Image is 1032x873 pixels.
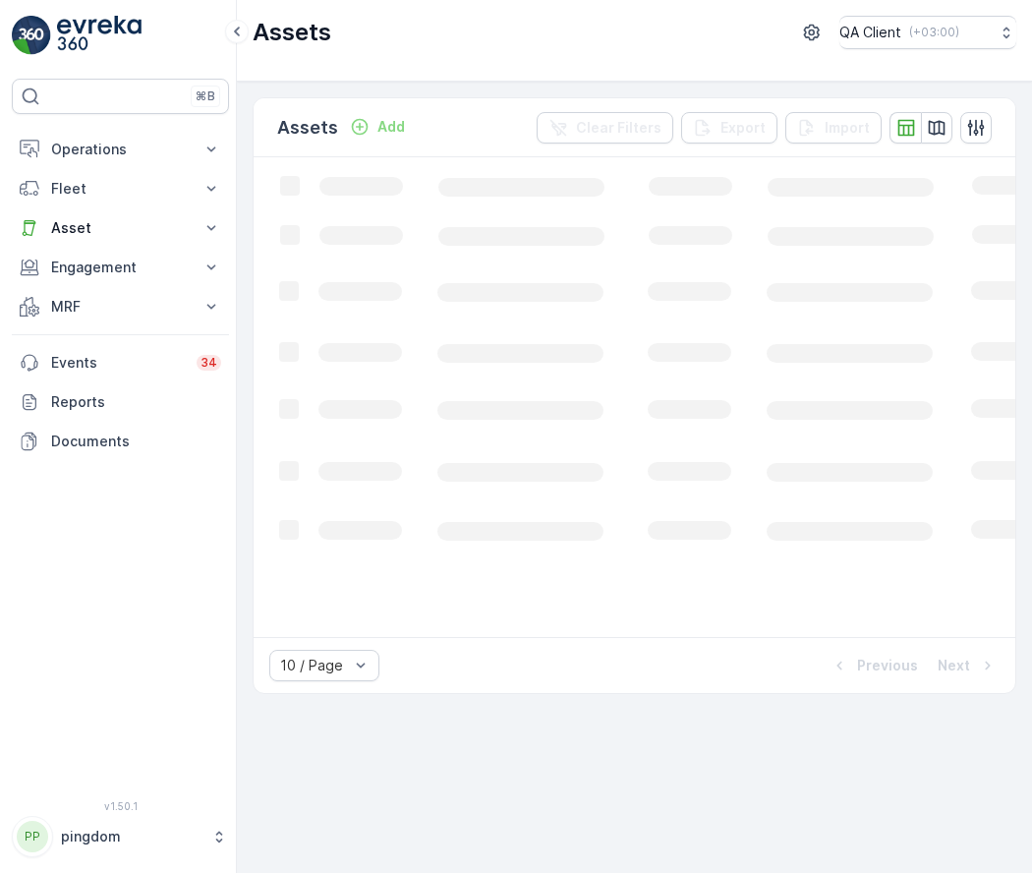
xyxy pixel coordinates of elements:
[12,800,229,812] span: v 1.50.1
[342,115,413,139] button: Add
[537,112,673,144] button: Clear Filters
[51,297,190,317] p: MRF
[12,130,229,169] button: Operations
[61,827,201,846] p: pingdom
[51,140,190,159] p: Operations
[277,114,338,142] p: Assets
[201,355,217,371] p: 34
[12,422,229,461] a: Documents
[51,179,190,199] p: Fleet
[12,169,229,208] button: Fleet
[51,392,221,412] p: Reports
[12,343,229,382] a: Events34
[909,25,959,40] p: ( +03:00 )
[253,17,331,48] p: Assets
[12,287,229,326] button: MRF
[12,248,229,287] button: Engagement
[936,654,1000,677] button: Next
[681,112,777,144] button: Export
[196,88,215,104] p: ⌘B
[857,656,918,675] p: Previous
[12,16,51,55] img: logo
[51,218,190,238] p: Asset
[17,821,48,852] div: PP
[828,654,920,677] button: Previous
[51,353,185,373] p: Events
[12,382,229,422] a: Reports
[839,23,901,42] p: QA Client
[57,16,142,55] img: logo_light-DOdMpM7g.png
[839,16,1016,49] button: QA Client(+03:00)
[938,656,970,675] p: Next
[51,258,190,277] p: Engagement
[377,117,405,137] p: Add
[12,816,229,857] button: PPpingdom
[785,112,882,144] button: Import
[825,118,870,138] p: Import
[12,208,229,248] button: Asset
[720,118,766,138] p: Export
[51,432,221,451] p: Documents
[576,118,661,138] p: Clear Filters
